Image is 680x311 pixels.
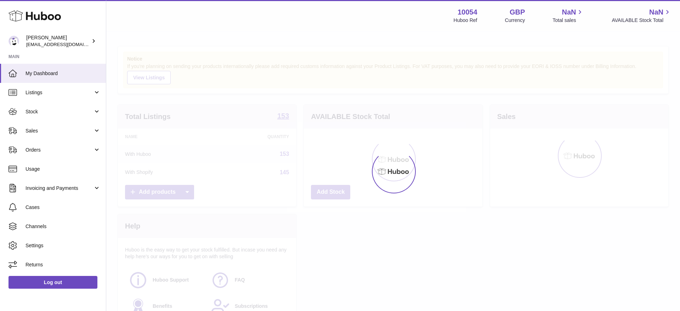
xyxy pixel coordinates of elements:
[25,204,101,211] span: Cases
[505,17,525,24] div: Currency
[25,70,101,77] span: My Dashboard
[458,7,477,17] strong: 10054
[552,7,584,24] a: NaN Total sales
[25,128,93,134] span: Sales
[612,17,671,24] span: AVAILABLE Stock Total
[26,41,104,47] span: [EMAIL_ADDRESS][DOMAIN_NAME]
[25,166,101,173] span: Usage
[25,242,101,249] span: Settings
[552,17,584,24] span: Total sales
[8,36,19,46] img: internalAdmin-10054@internal.huboo.com
[510,7,525,17] strong: GBP
[25,108,93,115] span: Stock
[25,261,101,268] span: Returns
[25,147,93,153] span: Orders
[562,7,576,17] span: NaN
[649,7,663,17] span: NaN
[25,185,93,192] span: Invoicing and Payments
[25,223,101,230] span: Channels
[26,34,90,48] div: [PERSON_NAME]
[612,7,671,24] a: NaN AVAILABLE Stock Total
[8,276,97,289] a: Log out
[25,89,93,96] span: Listings
[454,17,477,24] div: Huboo Ref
